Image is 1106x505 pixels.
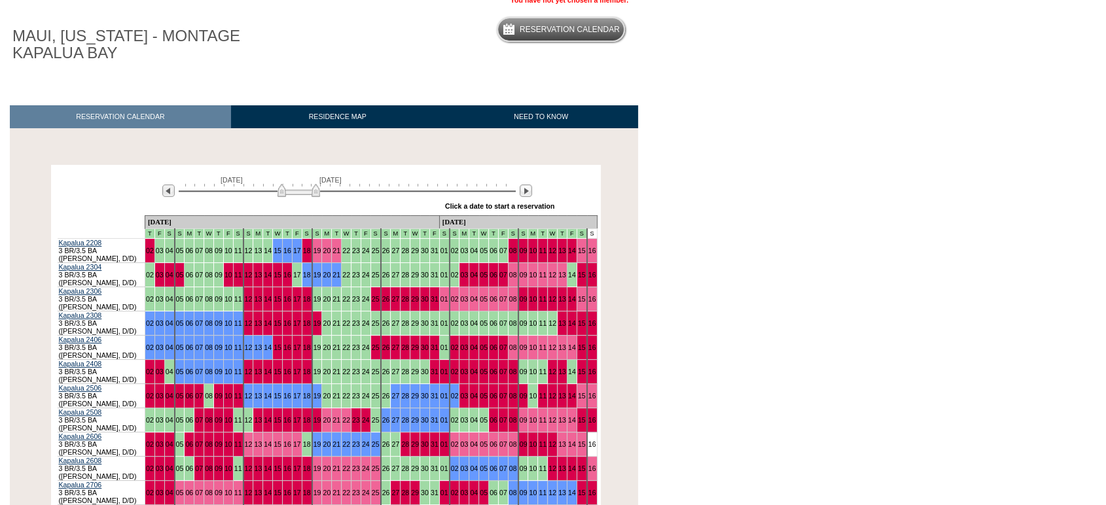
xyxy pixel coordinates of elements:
a: 11 [234,343,242,351]
a: 19 [313,368,321,375]
a: 09 [215,343,223,351]
a: 09 [215,247,223,254]
a: 09 [520,247,527,254]
a: 08 [205,392,213,400]
a: 13 [254,271,262,279]
a: 29 [411,295,419,303]
a: 11 [234,368,242,375]
a: 14 [264,271,272,279]
a: 13 [558,368,566,375]
a: 10 [224,368,232,375]
a: 01 [440,368,448,375]
a: 02 [146,319,154,327]
a: 24 [362,343,370,351]
a: 02 [451,295,459,303]
a: 16 [588,319,596,327]
a: 02 [146,295,154,303]
a: 27 [391,343,399,351]
a: 26 [382,319,390,327]
a: 15 [578,271,586,279]
a: 31 [431,368,438,375]
a: RESERVATION CALENDAR [10,105,231,128]
a: 25 [372,319,380,327]
a: 12 [245,368,253,375]
a: 07 [195,295,203,303]
a: 04 [166,271,173,279]
a: 26 [382,343,390,351]
a: 17 [293,343,301,351]
a: 08 [205,343,213,351]
a: 10 [224,295,232,303]
a: 06 [185,392,193,400]
a: Kapalua 2506 [59,384,102,392]
a: 09 [215,319,223,327]
a: 17 [293,368,301,375]
a: 03 [460,295,468,303]
a: 23 [352,343,360,351]
a: 03 [156,247,164,254]
a: 16 [283,368,291,375]
a: 16 [283,319,291,327]
a: 23 [352,368,360,375]
a: 03 [460,271,468,279]
a: 04 [470,271,478,279]
a: 20 [323,368,330,375]
a: 07 [499,247,507,254]
a: 03 [156,343,164,351]
a: 17 [293,319,301,327]
a: 23 [352,271,360,279]
a: 03 [460,247,468,254]
a: 05 [480,319,488,327]
a: 22 [342,343,350,351]
a: 04 [166,368,173,375]
a: 22 [342,319,350,327]
a: 05 [176,343,184,351]
a: 19 [313,343,321,351]
a: 07 [195,271,203,279]
a: 10 [224,271,232,279]
a: 11 [539,271,546,279]
a: 12 [245,295,253,303]
a: 09 [520,343,527,351]
a: 22 [342,247,350,254]
a: Kapalua 2208 [59,239,102,247]
a: 15 [274,247,281,254]
a: 08 [509,343,517,351]
a: Kapalua 2406 [59,336,102,343]
a: 21 [332,271,340,279]
a: 06 [185,343,193,351]
a: 09 [520,319,527,327]
a: 15 [274,319,281,327]
a: 04 [470,247,478,254]
a: 05 [176,368,184,375]
a: 04 [470,368,478,375]
a: 05 [176,319,184,327]
a: 04 [470,319,478,327]
a: 31 [431,247,438,254]
a: 13 [558,247,566,254]
a: 11 [539,319,546,327]
a: 13 [254,247,262,254]
a: 16 [283,343,291,351]
a: 13 [558,295,566,303]
a: 19 [313,271,321,279]
a: 28 [401,319,409,327]
a: 28 [401,247,409,254]
a: 20 [323,247,330,254]
a: 10 [529,343,537,351]
a: 04 [470,343,478,351]
a: 08 [509,368,517,375]
a: 14 [568,247,576,254]
a: 31 [431,343,438,351]
a: 13 [254,319,262,327]
a: 17 [293,247,301,254]
a: 16 [588,295,596,303]
a: 25 [372,343,380,351]
a: 01 [440,319,448,327]
a: 07 [195,392,203,400]
a: 13 [254,368,262,375]
a: 11 [234,319,242,327]
a: 12 [548,247,556,254]
a: 01 [440,295,448,303]
a: 03 [156,295,164,303]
